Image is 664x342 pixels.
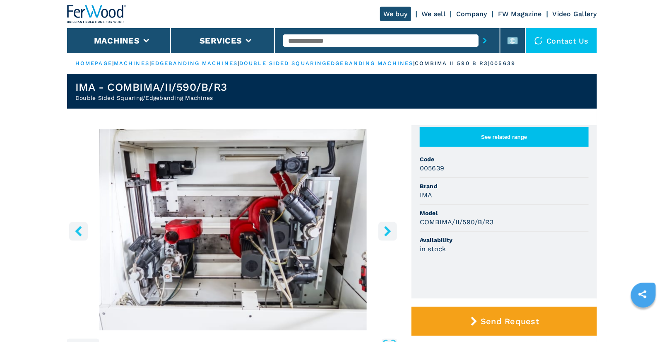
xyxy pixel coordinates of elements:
p: 005639 [491,60,516,67]
button: submit-button [479,31,491,50]
button: Services [200,36,242,46]
button: right-button [378,222,397,240]
span: Send Request [481,316,539,326]
a: machines [114,60,149,66]
a: We sell [422,10,446,18]
a: FW Magazine [498,10,542,18]
a: double sided squaringedgebanding machines [239,60,413,66]
a: We buy [380,7,411,21]
span: | [238,60,239,66]
img: Ferwood [67,5,127,23]
a: Company [456,10,487,18]
h1: IMA - COMBIMA/II/590/B/R3 [75,80,227,94]
span: | [149,60,151,66]
span: Model [420,209,589,217]
a: sharethis [632,284,653,305]
span: Availability [420,236,589,244]
h3: in stock [420,244,446,254]
p: combima ii 590 b r3 | [415,60,491,67]
h3: COMBIMA/II/590/B/R3 [420,217,494,227]
a: HOMEPAGE [75,60,112,66]
iframe: Chat [629,305,658,336]
h2: Double Sided Squaring/Edgebanding Machines [75,94,227,102]
h3: 005639 [420,163,445,173]
div: Contact us [526,28,597,53]
button: left-button [69,222,88,240]
div: Go to Slide 9 [67,129,399,330]
span: | [413,60,415,66]
h3: IMA [420,190,433,200]
span: Code [420,155,589,163]
a: Video Gallery [553,10,597,18]
button: Send Request [411,307,597,336]
a: edgebanding machines [151,60,238,66]
span: Brand [420,182,589,190]
img: Contact us [534,36,543,45]
span: | [112,60,114,66]
button: See related range [420,127,589,147]
img: Double Sided Squaring/Edgebanding Machines IMA COMBIMA/II/590/B/R3 [67,129,399,330]
button: Machines [94,36,140,46]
